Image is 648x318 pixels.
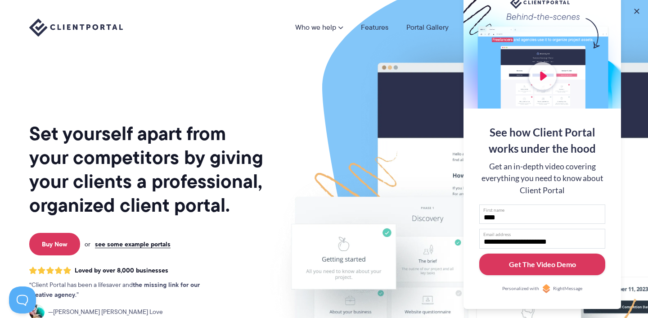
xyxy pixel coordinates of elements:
span: Personalized with [502,285,539,292]
span: or [85,240,90,248]
input: First name [479,204,605,224]
a: see some example portals [95,240,171,248]
div: Get an in-depth video covering everything you need to know about Client Portal [479,161,605,196]
span: [PERSON_NAME] [PERSON_NAME] Love [48,307,163,317]
a: Buy Now [29,233,80,255]
a: Features [361,24,388,31]
iframe: Toggle Customer Support [9,286,36,313]
div: See how Client Portal works under the hood [479,124,605,157]
span: RightMessage [553,285,582,292]
a: Personalized withRightMessage [479,284,605,293]
img: Personalized with RightMessage [542,284,551,293]
button: Get The Video Demo [479,254,605,276]
a: Portal Gallery [406,24,449,31]
h1: Set yourself apart from your competitors by giving your clients a professional, organized client ... [29,122,265,217]
input: Email address [479,229,605,249]
a: Who we help [295,24,343,31]
span: Loved by over 8,000 businesses [75,267,168,274]
div: Get The Video Demo [509,259,576,270]
p: Client Portal has been a lifesaver and . [29,280,218,300]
